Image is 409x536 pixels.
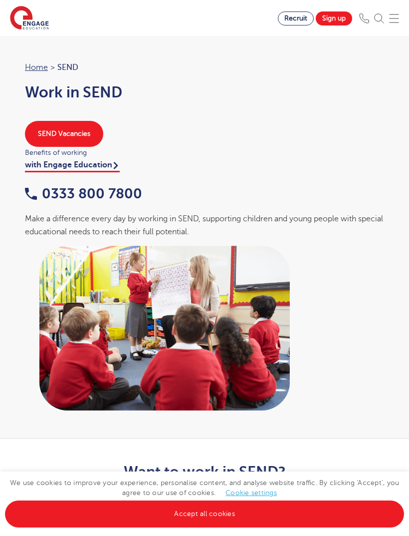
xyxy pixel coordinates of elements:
[5,479,404,518] span: We use cookies to improve your experience, personalise content, and analyse website traffic. By c...
[57,61,78,74] span: SEND
[25,464,384,481] h2: Want to work in SEND?
[278,11,314,25] a: Recruit
[25,160,120,172] a: with Engage Education
[25,147,384,158] span: Benefits of working
[50,63,55,72] span: >
[389,13,399,23] img: Mobile Menu
[284,14,307,22] span: Recruit
[25,84,384,101] h1: Work in SEND
[25,63,48,72] a: Home
[316,11,352,25] a: Sign up
[25,186,142,201] a: 0333 800 7800
[374,13,384,23] img: Search
[25,61,384,74] nav: breadcrumb
[25,121,103,147] a: SEND Vacancies
[5,501,404,528] a: Accept all cookies
[25,212,384,239] div: Make a difference every day by working in SEND, supporting children and young people with special...
[225,489,277,497] a: Cookie settings
[359,13,369,23] img: Phone
[10,6,49,31] img: Engage Education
